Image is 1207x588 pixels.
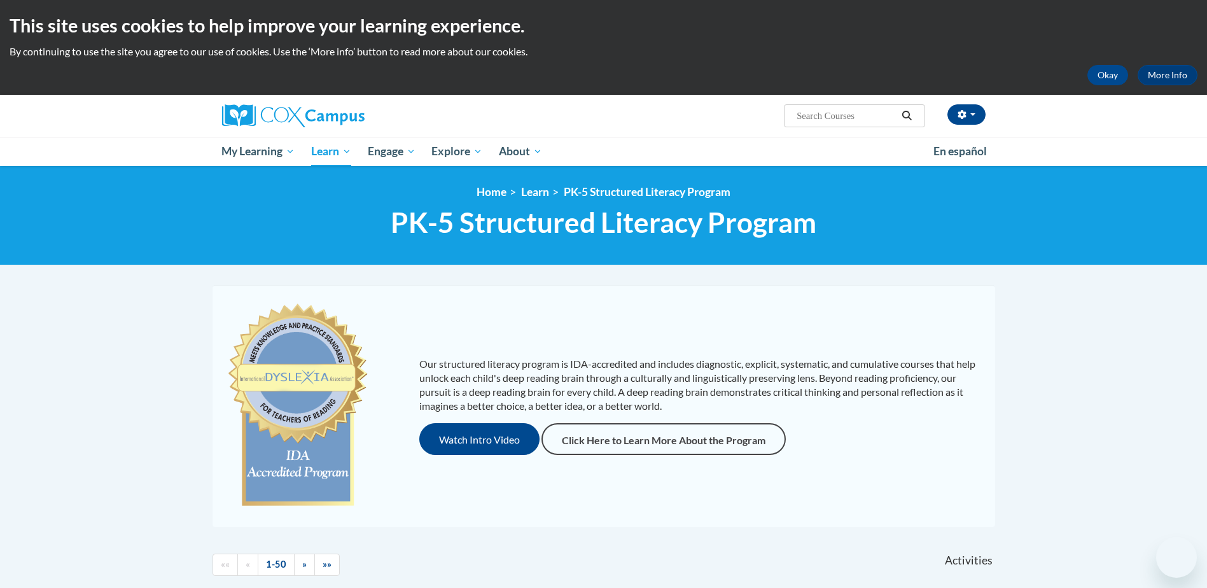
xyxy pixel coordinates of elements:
a: Previous [237,554,258,576]
a: Explore [423,137,491,166]
a: Begining [213,554,238,576]
p: Our structured literacy program is IDA-accredited and includes diagnostic, explicit, systematic, ... [419,357,982,413]
div: Main menu [203,137,1005,166]
a: End [314,554,340,576]
a: Next [294,554,315,576]
a: Cox Campus [222,104,464,127]
a: Engage [359,137,424,166]
a: More Info [1138,65,1197,85]
span: «« [221,559,230,570]
button: Account Settings [947,104,986,125]
h2: This site uses cookies to help improve your learning experience. [10,13,1197,38]
a: My Learning [214,137,303,166]
a: PK-5 Structured Literacy Program [564,185,730,199]
span: Engage [368,144,415,159]
span: PK-5 Structured Literacy Program [391,206,816,239]
span: Explore [431,144,482,159]
iframe: Button to launch messaging window [1156,537,1197,578]
span: « [246,559,250,570]
img: Cox Campus [222,104,365,127]
button: Search [897,108,916,123]
a: Learn [303,137,359,166]
p: By continuing to use the site you agree to our use of cookies. Use the ‘More info’ button to read... [10,45,1197,59]
span: Learn [311,144,351,159]
a: Click Here to Learn More About the Program [541,423,786,455]
img: c477cda6-e343-453b-bfce-d6f9e9818e1c.png [225,298,371,514]
input: Search Courses [795,108,897,123]
button: Okay [1087,65,1128,85]
button: Watch Intro Video [419,423,540,455]
span: »» [323,559,331,570]
a: About [491,137,550,166]
a: 1-50 [258,554,295,576]
a: Home [477,185,506,199]
span: » [302,559,307,570]
a: En español [925,138,995,165]
span: Activities [945,554,993,568]
span: About [499,144,542,159]
span: My Learning [221,144,295,159]
a: Learn [521,185,549,199]
span: En español [933,144,987,158]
